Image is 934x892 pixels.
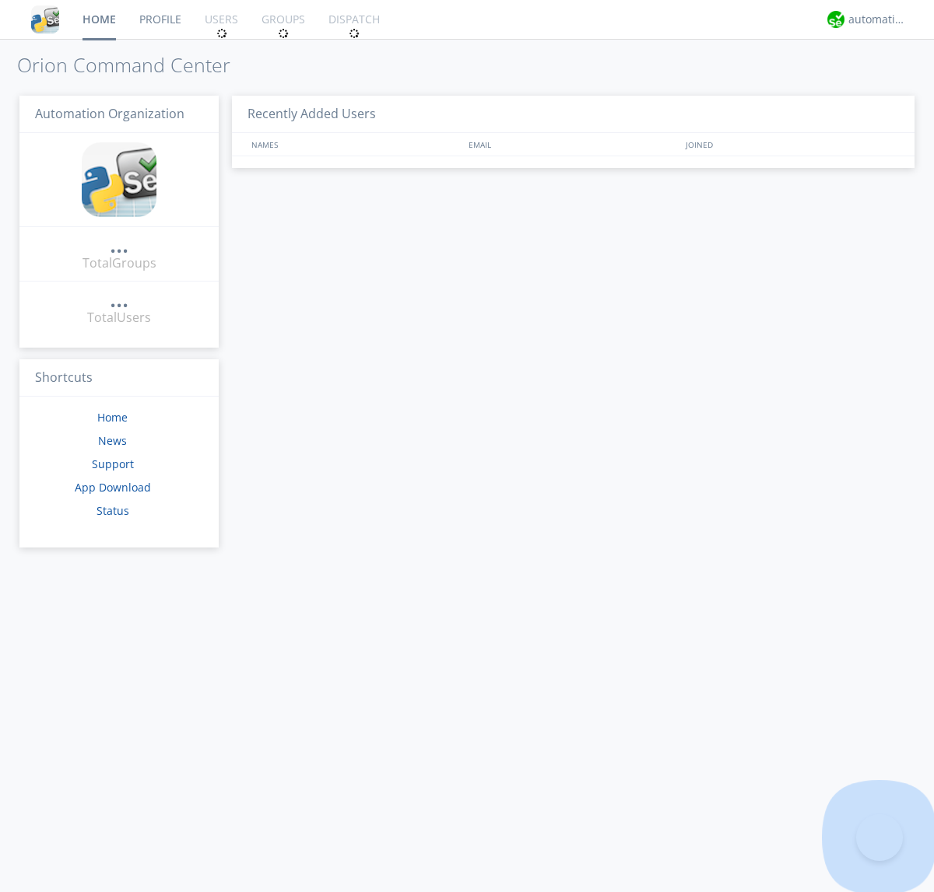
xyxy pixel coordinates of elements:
[349,28,360,39] img: spin.svg
[110,291,128,306] div: ...
[248,133,461,156] div: NAMES
[856,814,903,861] iframe: Toggle Customer Support
[827,11,844,28] img: d2d01cd9b4174d08988066c6d424eccd
[465,133,682,156] div: EMAIL
[110,236,128,254] a: ...
[31,5,59,33] img: cddb5a64eb264b2086981ab96f4c1ba7
[97,410,128,425] a: Home
[75,480,151,495] a: App Download
[92,456,134,471] a: Support
[19,359,219,397] h3: Shortcuts
[98,433,127,448] a: News
[682,133,900,156] div: JOINED
[82,142,156,217] img: cddb5a64eb264b2086981ab96f4c1ba7
[216,28,227,39] img: spin.svg
[110,291,128,309] a: ...
[97,503,129,518] a: Status
[83,254,156,272] div: Total Groups
[35,105,184,122] span: Automation Organization
[232,96,915,134] h3: Recently Added Users
[87,309,151,327] div: Total Users
[278,28,289,39] img: spin.svg
[848,12,907,27] div: automation+atlas
[110,236,128,252] div: ...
